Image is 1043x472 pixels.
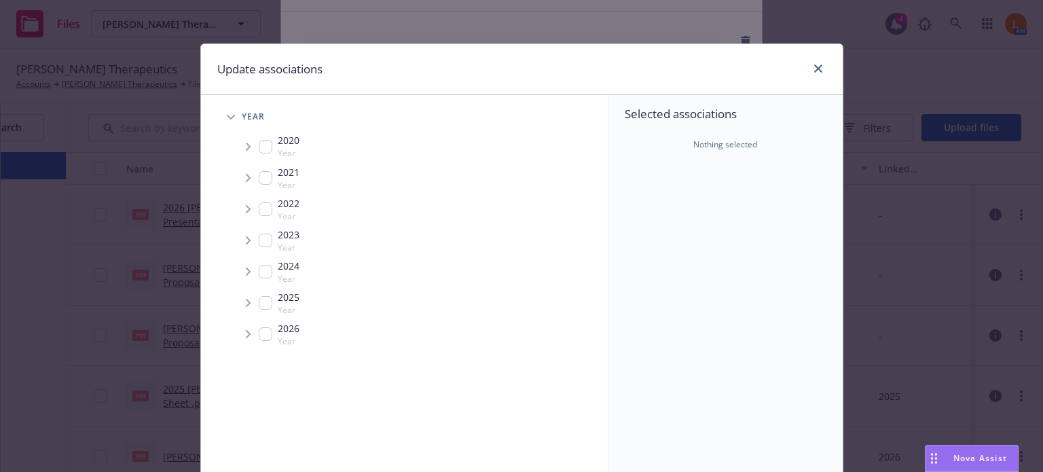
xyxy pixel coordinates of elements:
[217,60,323,78] h1: Update associations
[278,290,299,304] span: 2025
[278,335,299,347] span: Year
[242,113,266,121] span: Year
[278,321,299,335] span: 2026
[926,446,943,471] div: Drag to move
[278,147,299,159] span: Year
[278,211,299,222] span: Year
[278,179,299,191] span: Year
[201,103,608,350] div: Tree Example
[278,228,299,242] span: 2023
[278,259,299,273] span: 2024
[625,106,826,122] span: Selected associations
[693,139,757,151] span: Nothing selected
[925,445,1019,472] button: Nova Assist
[953,452,1007,464] span: Nova Assist
[278,165,299,179] span: 2021
[278,273,299,285] span: Year
[278,304,299,316] span: Year
[278,242,299,253] span: Year
[278,196,299,211] span: 2022
[278,133,299,147] span: 2020
[810,60,826,77] a: close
